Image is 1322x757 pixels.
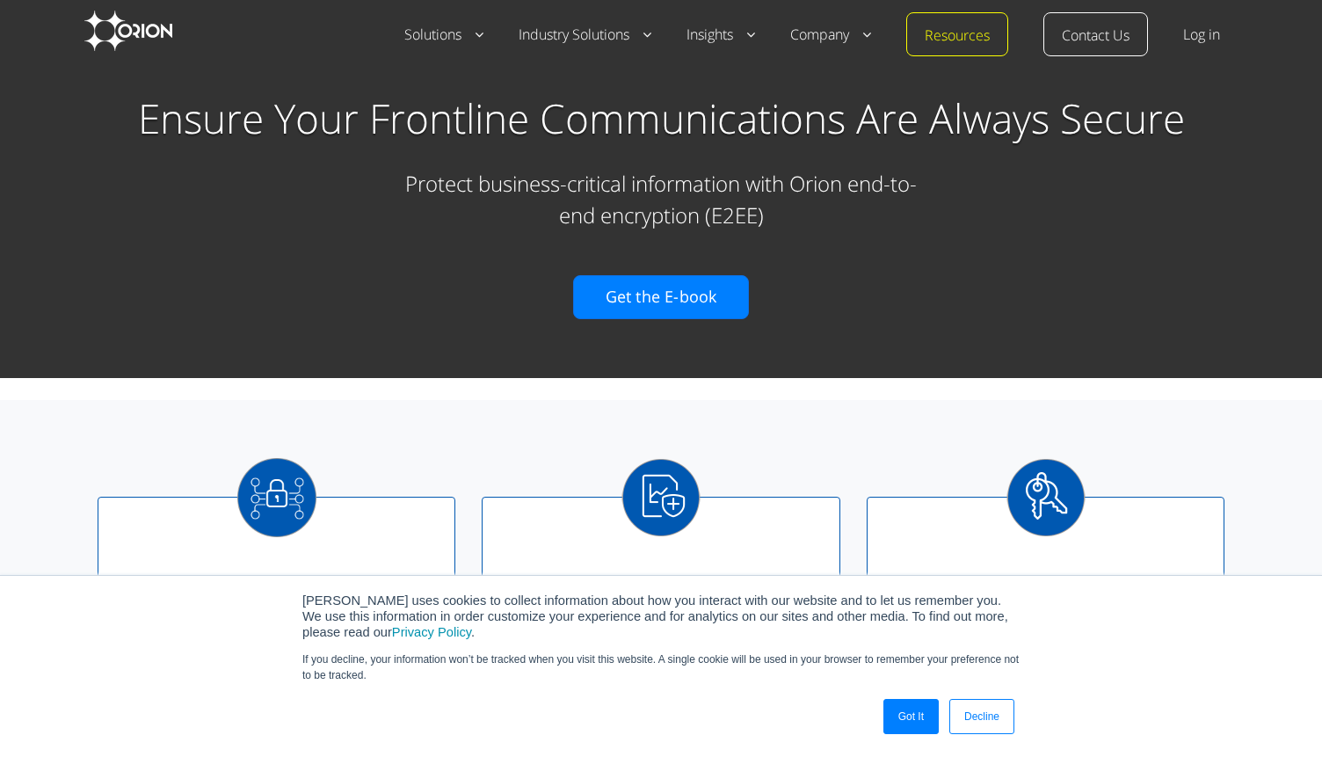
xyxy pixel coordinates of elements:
[392,625,471,639] a: Privacy Policy
[302,651,1020,683] p: If you decline, your information won’t be tracked when you visit this website. A single cookie wi...
[1006,458,1086,537] img: Future Secrecy & Privacy
[686,25,755,46] a: Insights
[621,458,701,537] img: Your Data, Untouched
[883,699,939,734] a: Got It
[116,90,1206,146] h1: Ensure Your Frontline Communications Are Always Secure
[397,150,925,240] div: Protect business-critical information with Orion end-to-end encryption (E2EE)
[790,25,871,46] a: Company
[1183,25,1220,46] a: Log in
[949,699,1014,734] a: Decline
[519,25,651,46] a: Industry Solutions
[925,25,990,47] a: Resources
[1062,25,1130,47] a: Contact Us
[573,275,749,319] a: Get the E-book
[237,458,316,537] img: Completely Encrypted Communications
[404,25,483,46] a: Solutions
[84,11,172,51] img: Orion
[302,593,1008,639] span: [PERSON_NAME] uses cookies to collect information about how you interact with our website and to ...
